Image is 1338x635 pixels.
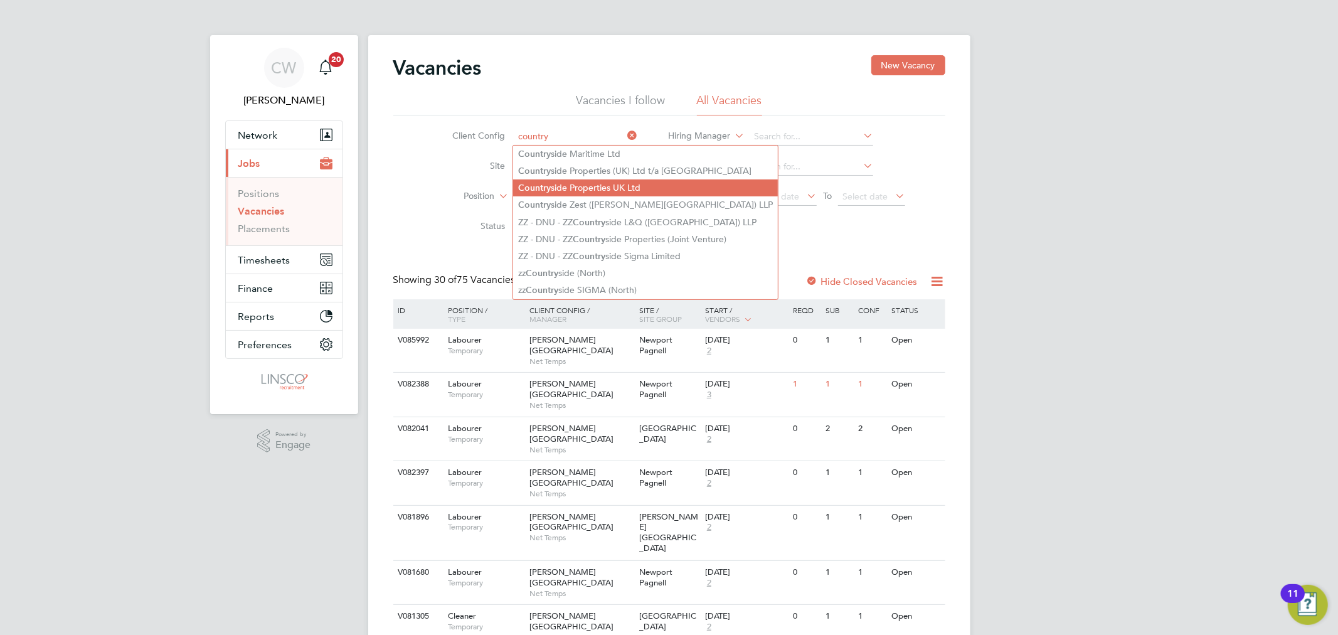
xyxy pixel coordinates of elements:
[238,188,280,200] a: Positions
[395,299,439,321] div: ID
[790,561,822,584] div: 0
[226,331,342,358] button: Preferences
[790,605,822,628] div: 0
[513,282,778,299] li: zz side SIGMA (North)
[225,93,343,108] span: Chloe Whittall
[790,299,822,321] div: Reqd
[888,561,943,584] div: Open
[226,302,342,330] button: Reports
[518,200,551,210] b: Country
[819,188,836,204] span: To
[705,467,787,478] div: [DATE]
[822,373,855,396] div: 1
[226,149,342,177] button: Jobs
[448,511,482,522] span: Labourer
[790,417,822,440] div: 0
[226,246,342,274] button: Timesheets
[513,248,778,265] li: ZZ - DNU - ZZ side Sigma Limited
[856,561,888,584] div: 1
[856,461,888,484] div: 1
[395,417,439,440] div: V082041
[856,417,888,440] div: 2
[275,440,311,451] span: Engage
[395,329,439,352] div: V085992
[856,299,888,321] div: Conf
[518,183,551,193] b: Country
[822,605,855,628] div: 1
[639,334,672,356] span: Newport Pagnell
[705,379,787,390] div: [DATE]
[705,578,713,589] span: 2
[639,423,696,444] span: [GEOGRAPHIC_DATA]
[226,121,342,149] button: Network
[822,506,855,529] div: 1
[438,299,526,329] div: Position /
[395,373,439,396] div: V082388
[514,128,637,146] input: Search for...
[210,35,358,414] nav: Main navigation
[238,282,273,294] span: Finance
[888,461,943,484] div: Open
[448,434,523,444] span: Temporary
[705,478,713,489] span: 2
[705,390,713,400] span: 3
[238,205,285,217] a: Vacancies
[639,567,672,588] span: Newport Pagnell
[238,339,292,351] span: Preferences
[529,611,613,632] span: [PERSON_NAME][GEOGRAPHIC_DATA]
[658,130,730,142] label: Hiring Manager
[435,274,516,286] span: 75 Vacancies
[573,234,605,245] b: Country
[518,149,551,159] b: Country
[576,93,666,115] li: Vacancies I follow
[238,157,260,169] span: Jobs
[822,461,855,484] div: 1
[226,274,342,302] button: Finance
[435,274,457,286] span: 30 of
[790,506,822,529] div: 0
[395,461,439,484] div: V082397
[513,163,778,179] li: side Properties (UK) Ltd t/a [GEOGRAPHIC_DATA]
[888,506,943,529] div: Open
[639,511,698,554] span: [PERSON_NAME][GEOGRAPHIC_DATA]
[888,605,943,628] div: Open
[529,314,566,324] span: Manager
[529,378,613,400] span: [PERSON_NAME][GEOGRAPHIC_DATA]
[888,329,943,352] div: Open
[258,371,310,392] img: linsco-logo-retina.png
[529,533,633,543] span: Net Temps
[856,329,888,352] div: 1
[705,434,713,445] span: 2
[238,254,290,266] span: Timesheets
[448,578,523,588] span: Temporary
[705,314,740,324] span: Vendors
[448,390,523,400] span: Temporary
[705,567,787,578] div: [DATE]
[513,231,778,248] li: ZZ - DNU - ZZ side Properties (Joint Venture)
[225,371,343,392] a: Go to home page
[1287,594,1298,610] div: 11
[705,424,787,434] div: [DATE]
[529,356,633,366] span: Net Temps
[888,373,943,396] div: Open
[790,461,822,484] div: 0
[448,622,523,632] span: Temporary
[705,522,713,533] span: 2
[513,179,778,196] li: side Properties UK Ltd
[526,299,636,329] div: Client Config /
[448,378,482,389] span: Labourer
[448,522,523,532] span: Temporary
[822,561,855,584] div: 1
[329,52,344,67] span: 20
[529,511,613,533] span: [PERSON_NAME][GEOGRAPHIC_DATA]
[790,373,822,396] div: 1
[573,251,605,262] b: Country
[513,214,778,231] li: ZZ - DNU - ZZ side L&Q ([GEOGRAPHIC_DATA]) LLP
[705,346,713,356] span: 2
[275,429,311,440] span: Powered by
[697,93,762,115] li: All Vacancies
[433,130,505,141] label: Client Config
[705,622,713,632] span: 2
[871,55,945,75] button: New Vacancy
[513,196,778,213] li: side Zest ([PERSON_NAME][GEOGRAPHIC_DATA]) LLP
